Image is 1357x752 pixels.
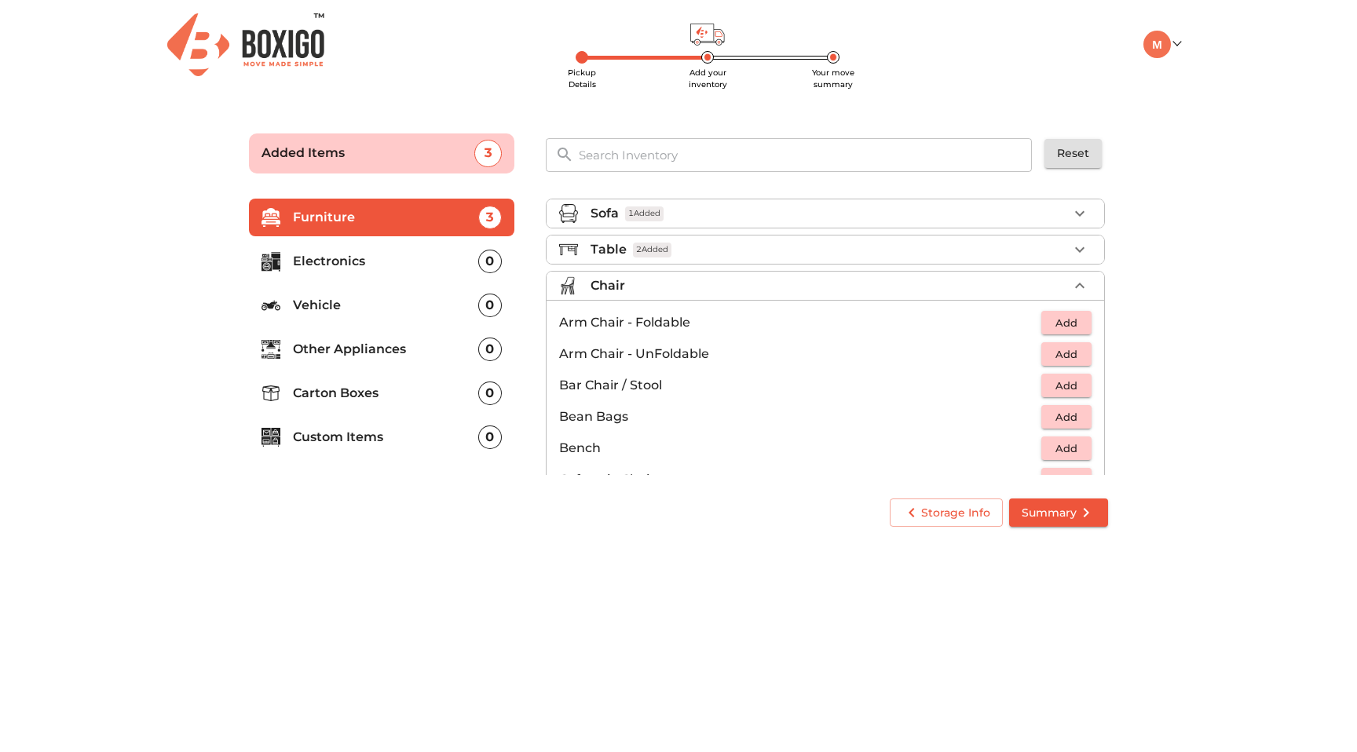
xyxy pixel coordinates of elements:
span: Add [1049,345,1084,363]
span: Add [1049,440,1084,458]
button: Add [1041,311,1092,335]
img: sofa [559,204,578,223]
button: Storage Info [890,498,1003,527]
div: 0 [478,338,502,361]
span: 2 Added [633,243,671,257]
span: Your move summary [812,68,854,89]
button: Add [1041,405,1092,429]
div: 0 [478,294,502,317]
img: chair [559,276,578,295]
span: Add [1049,408,1084,426]
input: Search Inventory [569,138,1043,172]
button: Add [1041,342,1092,367]
p: Sofa [591,204,619,223]
div: 0 [478,250,502,273]
div: 3 [474,140,502,167]
p: Bench [559,439,1041,458]
p: Added Items [262,144,474,162]
span: Add [1049,471,1084,489]
button: Add [1041,436,1092,461]
button: Reset [1044,139,1102,168]
p: Carton Boxes [293,384,478,403]
span: Storage Info [902,503,990,523]
p: Electronics [293,252,478,271]
p: Arm Chair - UnFoldable [559,345,1041,363]
button: Add [1041,374,1092,398]
img: table [559,240,578,259]
span: Reset [1057,144,1089,163]
p: Bean Bags [559,407,1041,426]
span: Add [1049,377,1084,395]
div: 0 [478,381,502,405]
p: Arm Chair - Foldable [559,313,1041,332]
p: Cafeteria Chair [559,470,1041,489]
p: Table [591,240,627,259]
img: Boxigo [167,13,324,75]
button: Add [1041,468,1092,492]
button: Summary [1009,498,1108,527]
p: Other Appliances [293,340,478,359]
div: 3 [478,206,502,229]
p: Furniture [293,208,478,227]
p: Bar Chair / Stool [559,376,1041,395]
span: Add [1049,314,1084,332]
span: Pickup Details [568,68,596,89]
span: 1 Added [625,206,664,221]
span: Summary [1022,503,1095,523]
p: Custom Items [293,428,478,447]
div: 0 [478,425,502,449]
p: Vehicle [293,296,478,315]
p: Chair [591,276,625,295]
span: Add your inventory [689,68,727,89]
